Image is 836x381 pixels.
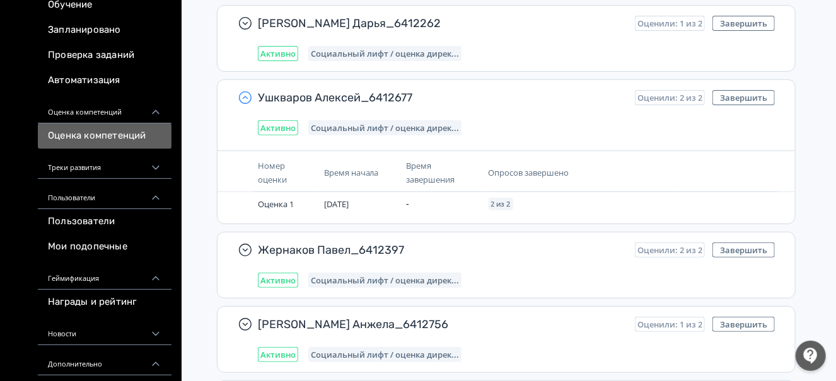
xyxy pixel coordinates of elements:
[38,18,171,43] a: Запланировано
[491,200,511,208] span: 2 из 2
[38,123,171,149] a: Оценка компетенций
[258,242,625,258] span: Жернаков Павел_6412397
[712,90,775,105] button: Завершить
[38,68,171,93] a: Автоматизация
[258,317,625,332] span: [PERSON_NAME] Анжела_6412756
[712,242,775,258] button: Завершить
[406,160,455,185] span: Время завершения
[260,123,296,133] span: Активно
[260,48,296,59] span: Активно
[260,350,296,360] span: Активно
[311,275,459,285] span: Социальный лифт / оценка директора магазина
[38,315,171,345] div: Новости
[712,16,775,31] button: Завершить
[38,209,171,234] a: Пользователи
[712,317,775,332] button: Завершить
[260,275,296,285] span: Активно
[401,192,484,216] td: -
[258,16,625,31] span: [PERSON_NAME] Дарья_6412262
[637,245,702,255] span: Оценили: 2 из 2
[38,234,171,259] a: Мои подопечные
[637,93,702,103] span: Оценили: 2 из 2
[311,48,459,59] span: Социальный лифт / оценка директора магазина
[38,43,171,68] a: Проверка заданий
[38,345,171,375] div: Дополнительно
[258,160,287,185] span: Номер оценки
[258,90,625,105] span: Ушкваров Алексей_6412677
[311,123,459,133] span: Социальный лифт / оценка директора магазина
[324,167,379,178] span: Время начала
[38,290,171,315] a: Награды и рейтинг
[38,149,171,179] div: Треки развития
[38,259,171,290] div: Геймификация
[489,167,569,178] span: Опросов завершено
[311,350,459,360] span: Социальный лифт / оценка директора магазина
[637,319,702,329] span: Оценили: 1 из 2
[637,18,702,28] span: Оценили: 1 из 2
[324,198,349,210] span: [DATE]
[38,179,171,209] div: Пользователи
[38,93,171,123] div: Оценка компетенций
[258,198,294,210] span: Оценка 1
